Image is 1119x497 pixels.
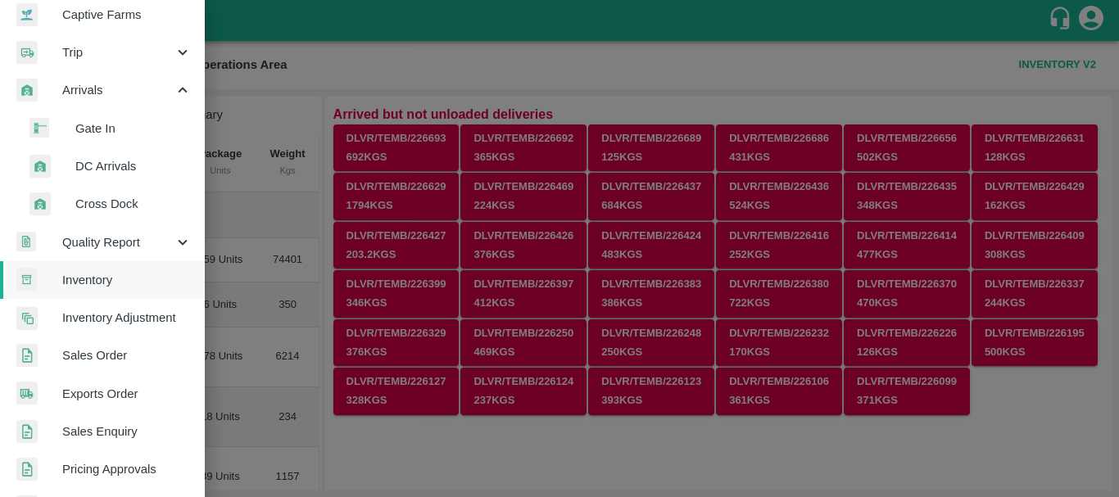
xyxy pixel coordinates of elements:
[62,43,174,61] span: Trip
[13,147,205,185] a: whArrivalDC Arrivals
[62,6,192,24] span: Captive Farms
[75,120,192,138] span: Gate In
[13,110,205,147] a: gateinGate In
[16,41,38,65] img: delivery
[75,157,192,175] span: DC Arrivals
[16,344,38,368] img: sales
[29,118,49,138] img: gatein
[13,185,205,223] a: whArrivalCross Dock
[16,306,38,330] img: inventory
[62,309,192,327] span: Inventory Adjustment
[16,232,36,252] img: qualityReport
[29,192,51,216] img: whArrival
[62,233,174,251] span: Quality Report
[16,458,38,481] img: sales
[62,81,174,99] span: Arrivals
[16,420,38,444] img: sales
[29,155,51,178] img: whArrival
[16,79,38,102] img: whArrival
[16,268,38,291] img: whInventory
[62,346,192,364] span: Sales Order
[62,460,192,478] span: Pricing Approvals
[62,271,192,289] span: Inventory
[75,195,192,213] span: Cross Dock
[16,2,38,27] img: harvest
[62,422,192,441] span: Sales Enquiry
[62,385,192,403] span: Exports Order
[16,382,38,405] img: shipments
